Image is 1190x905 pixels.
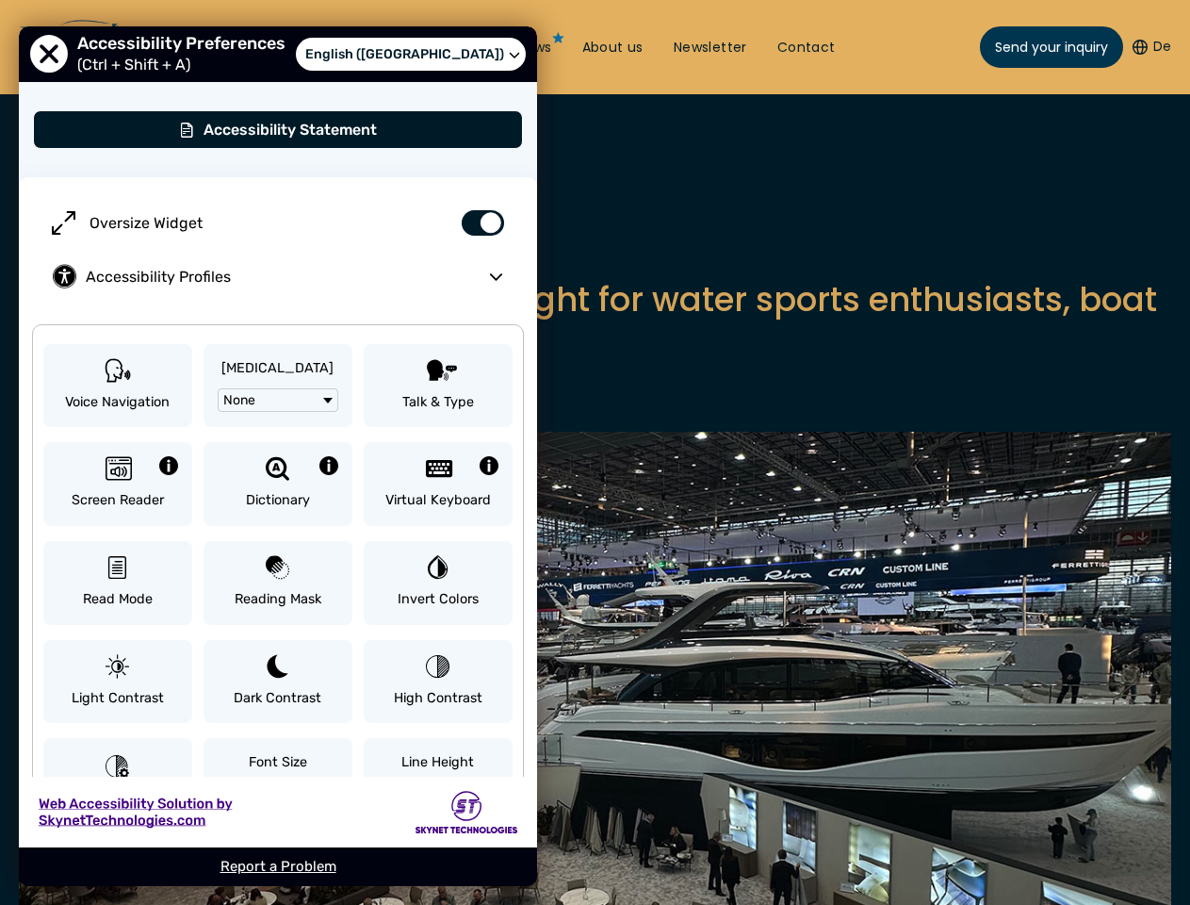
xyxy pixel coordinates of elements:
[674,39,747,58] a: Newsletter
[364,541,513,625] button: Invert Colors
[221,358,334,379] span: [MEDICAL_DATA]
[77,33,295,54] span: Accessibility Preferences
[415,791,518,833] img: Skynet
[43,738,192,825] button: Smart Contrast
[43,442,192,526] button: Screen Reader
[220,858,336,875] a: Report a Problem - opens in new tab
[43,640,192,724] button: Light Contrast
[86,268,475,286] span: Accessibility Profiles
[33,110,523,149] button: Accessibility Statement
[19,777,537,847] a: Skynet - opens in new tab
[218,388,338,412] button: None
[38,250,518,304] button: Accessibility Profiles
[582,39,644,58] a: About us
[1133,38,1171,57] button: De
[995,38,1108,58] span: Send your inquiry
[305,44,504,64] span: English ([GEOGRAPHIC_DATA])
[77,56,200,74] span: (Ctrl + Shift + A)
[364,442,513,526] button: Virtual Keyboard
[401,752,474,773] span: Line Height
[90,214,203,232] span: Oversize Widget
[38,795,233,830] img: Web Accessibility Solution by Skynet Technologies
[30,36,68,74] button: Close Accessibility Preferences Menu
[777,39,836,58] a: Contact
[204,442,352,526] button: Dictionary
[204,121,377,139] span: Accessibility Statement
[364,344,513,428] button: Talk & Type
[223,392,255,408] span: None
[19,189,1171,236] h1: Boat shows 2025
[19,281,1171,356] p: Boat shows are always a highlight for water sports enthusiasts, boat owners and industry experts.
[249,752,307,773] span: Font Size
[204,541,352,625] button: Reading Mask
[43,344,192,428] button: Voice Navigation
[364,640,513,724] button: High Contrast
[19,26,537,886] div: User Preferences
[204,640,352,724] button: Dark Contrast
[471,39,552,58] a: Yacht News
[43,541,192,625] button: Read Mode
[296,38,526,72] a: Select Language
[980,26,1123,68] a: Send your inquiry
